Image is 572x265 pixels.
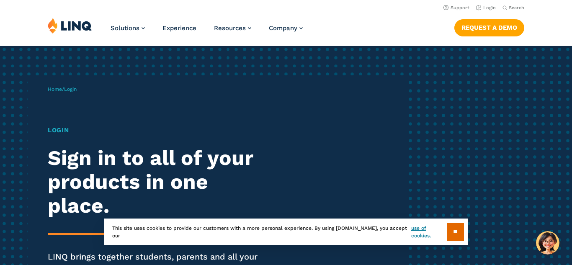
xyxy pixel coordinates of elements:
h1: Login [48,126,268,135]
span: / [48,86,77,92]
a: Login [476,5,496,10]
span: Solutions [111,24,139,32]
img: LINQ | K‑12 Software [48,18,92,33]
a: Home [48,86,62,92]
button: Hello, have a question? Let’s chat. [536,231,559,255]
a: Resources [214,24,251,32]
a: Support [443,5,469,10]
a: use of cookies. [411,224,447,239]
a: Request a Demo [454,19,524,36]
a: Experience [162,24,196,32]
nav: Primary Navigation [111,18,303,45]
h2: Sign in to all of your products in one place. [48,146,268,217]
button: Open Search Bar [502,5,524,11]
span: Company [269,24,297,32]
a: Company [269,24,303,32]
nav: Button Navigation [454,18,524,36]
span: Resources [214,24,246,32]
span: Login [64,86,77,92]
div: This site uses cookies to provide our customers with a more personal experience. By using [DOMAIN... [104,219,468,245]
span: Search [509,5,524,10]
a: Solutions [111,24,145,32]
